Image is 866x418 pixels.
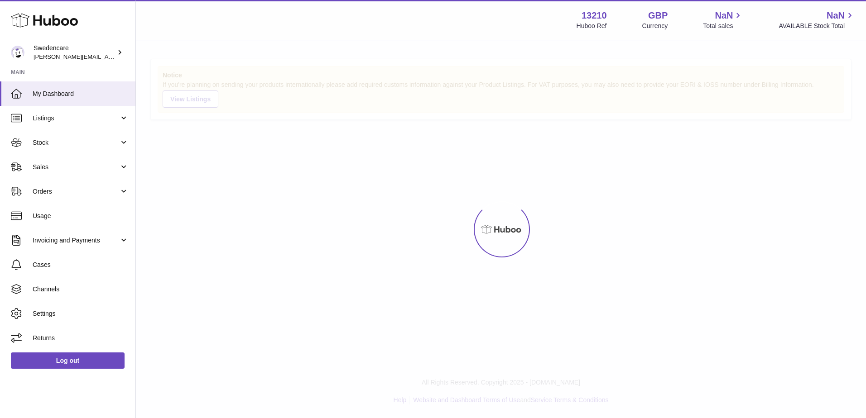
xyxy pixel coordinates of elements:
a: NaN Total sales [703,9,743,30]
a: Log out [11,352,125,369]
img: simon.shaw@swedencare.co.uk [11,46,24,59]
span: Total sales [703,22,743,30]
span: Stock [33,138,119,147]
span: Usage [33,212,129,220]
div: Swedencare [34,44,115,61]
span: Settings [33,309,129,318]
span: Orders [33,187,119,196]
span: [PERSON_NAME][EMAIL_ADDRESS][PERSON_NAME][DOMAIN_NAME] [34,53,230,60]
span: Invoicing and Payments [33,236,119,245]
span: Listings [33,114,119,123]
span: Returns [33,334,129,342]
div: Huboo Ref [577,22,607,30]
span: AVAILABLE Stock Total [779,22,855,30]
strong: 13210 [582,9,607,22]
a: NaN AVAILABLE Stock Total [779,9,855,30]
span: NaN [715,9,733,22]
span: Sales [33,163,119,171]
span: Cases [33,261,129,269]
span: My Dashboard [33,90,129,98]
strong: GBP [648,9,668,22]
span: NaN [827,9,845,22]
div: Currency [642,22,668,30]
span: Channels [33,285,129,294]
